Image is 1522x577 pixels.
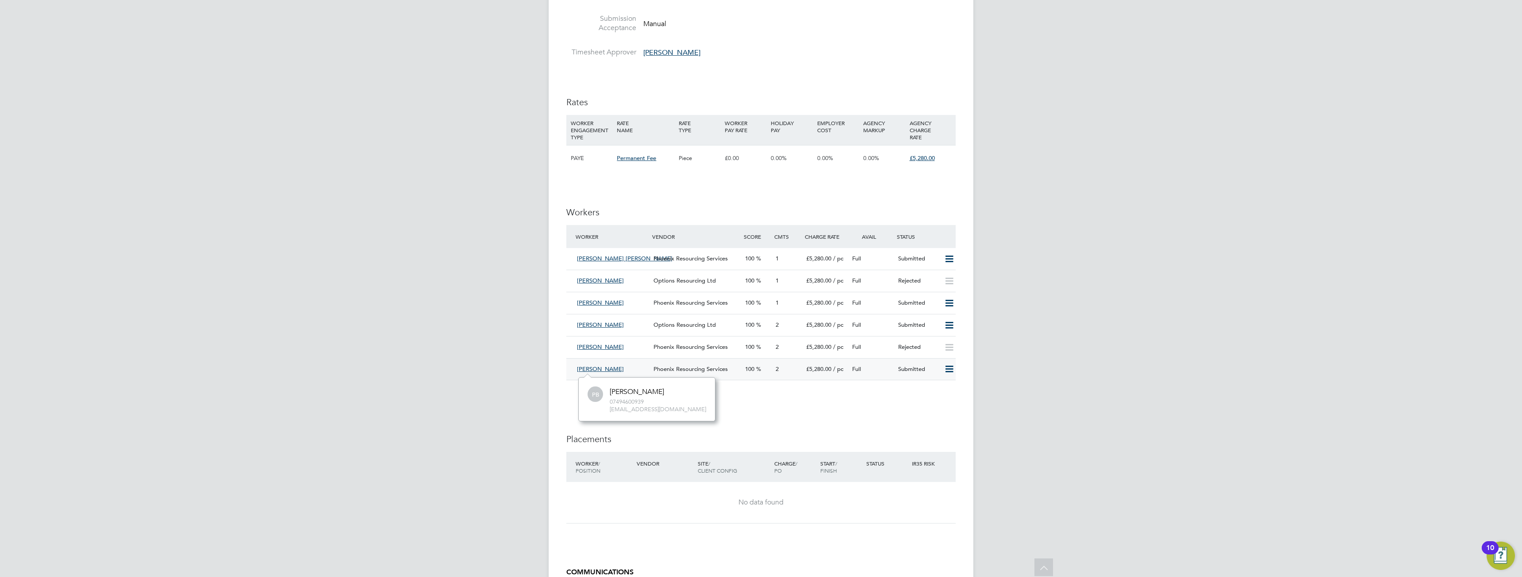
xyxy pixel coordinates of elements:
[566,96,956,108] h3: Rates
[861,115,907,138] div: AGENCY MARKUP
[852,277,861,284] span: Full
[566,433,956,445] h3: Placements
[653,365,728,373] span: Phoenix Resourcing Services
[895,252,941,266] div: Submitted
[745,255,754,262] span: 100
[852,299,861,306] span: Full
[577,277,624,284] span: [PERSON_NAME]
[776,343,779,351] span: 2
[653,321,716,329] span: Options Resourcing Ltd
[895,296,941,310] div: Submitted
[907,115,953,145] div: AGENCY CHARGE RATE
[575,498,947,507] div: No data found
[643,48,700,57] span: [PERSON_NAME]
[1486,548,1494,559] div: 10
[852,343,861,351] span: Full
[818,455,864,478] div: Start
[776,255,779,262] span: 1
[745,321,754,329] span: 100
[745,365,754,373] span: 100
[776,321,779,329] span: 2
[806,255,831,262] span: £5,280.00
[745,299,754,306] span: 100
[776,365,779,373] span: 2
[643,19,666,28] span: Manual
[577,365,624,373] span: [PERSON_NAME]
[577,321,624,329] span: [PERSON_NAME]
[566,568,956,577] h5: COMMUNICATIONS
[895,229,956,245] div: Status
[820,460,837,474] span: / Finish
[776,277,779,284] span: 1
[723,145,769,171] div: £0.00
[852,321,861,329] span: Full
[833,255,843,262] span: / pc
[806,365,831,373] span: £5,280.00
[577,299,624,306] span: [PERSON_NAME]
[806,343,831,351] span: £5,280.00
[676,145,723,171] div: Piece
[696,455,772,478] div: Site
[576,460,600,474] span: / Position
[803,229,849,245] div: Charge Rate
[772,455,818,478] div: Charge
[566,14,636,33] label: Submission Acceptance
[653,255,728,262] span: Phoenix Resourcing Services
[833,343,843,351] span: / pc
[815,115,861,138] div: EMPLOYER COST
[745,343,754,351] span: 100
[634,455,696,471] div: Vendor
[573,229,650,245] div: Worker
[698,460,737,474] span: / Client Config
[817,154,833,162] span: 0.00%
[653,299,728,306] span: Phoenix Resourcing Services
[566,48,636,57] label: Timesheet Approver
[806,277,831,284] span: £5,280.00
[653,277,716,284] span: Options Resourcing Ltd
[588,387,603,402] span: PB
[863,154,879,162] span: 0.00%
[833,277,843,284] span: / pc
[910,154,935,162] span: £5,280.00
[833,365,843,373] span: / pc
[895,340,941,355] div: Rejected
[566,206,956,218] h3: Workers
[852,365,861,373] span: Full
[569,145,615,171] div: PAYE
[806,299,831,306] span: £5,280.00
[610,387,664,397] div: [PERSON_NAME]
[653,343,728,351] span: Phoenix Resourcing Services
[610,398,706,406] span: 07494600939
[742,229,772,245] div: Score
[617,154,656,162] span: Permanent Fee
[895,318,941,332] div: Submitted
[849,229,895,245] div: Avail
[650,229,742,245] div: Vendor
[676,115,723,138] div: RATE TYPE
[833,299,843,306] span: / pc
[569,115,615,145] div: WORKER ENGAGEMENT TYPE
[806,321,831,329] span: £5,280.00
[577,343,624,351] span: [PERSON_NAME]
[615,115,676,138] div: RATE NAME
[772,229,803,245] div: Cmts
[1487,542,1515,570] button: Open Resource Center, 10 new notifications
[745,277,754,284] span: 100
[610,406,706,413] span: [EMAIL_ADDRESS][DOMAIN_NAME]
[769,115,815,138] div: HOLIDAY PAY
[895,362,941,377] div: Submitted
[573,455,634,478] div: Worker
[895,274,941,288] div: Rejected
[864,455,910,471] div: Status
[774,460,797,474] span: / PO
[833,321,843,329] span: / pc
[771,154,787,162] span: 0.00%
[910,455,940,471] div: IR35 Risk
[723,115,769,138] div: WORKER PAY RATE
[776,299,779,306] span: 1
[577,255,673,262] span: [PERSON_NAME] [PERSON_NAME]
[852,255,861,262] span: Full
